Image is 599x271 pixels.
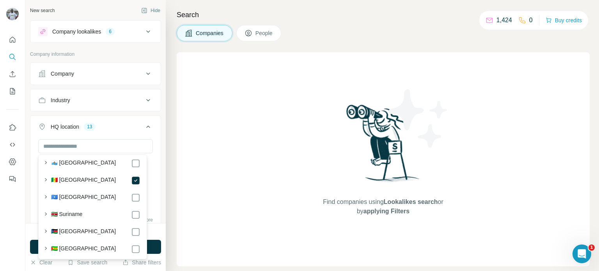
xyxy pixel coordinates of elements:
div: Company [51,70,74,78]
span: applying Filters [363,208,409,214]
div: Company lookalikes [52,28,101,35]
label: 🇸🇸 [GEOGRAPHIC_DATA] [51,227,116,237]
img: Avatar [6,8,19,20]
span: 1 [588,244,595,251]
div: New search [30,7,55,14]
button: My lists [6,84,19,98]
button: Use Surfe API [6,138,19,152]
iframe: Intercom live chat [572,244,591,263]
button: Quick start [6,33,19,47]
label: 🇸🇲 [GEOGRAPHIC_DATA] [51,159,116,168]
span: Companies [196,29,224,37]
button: Use Surfe on LinkedIn [6,120,19,135]
p: Company information [30,51,161,58]
label: 🇸🇷 Suriname [51,210,83,220]
button: Dashboard [6,155,19,169]
button: Hide [136,5,166,16]
button: HQ location13 [30,117,161,139]
span: People [255,29,273,37]
div: 13 [84,123,95,130]
label: 🇸🇹 [GEOGRAPHIC_DATA] [51,244,116,254]
span: Lookalikes search [384,198,438,205]
h4: Search [177,9,590,20]
p: 0 [529,16,533,25]
img: Surfe Illustration - Stars [383,83,454,154]
button: Search [6,50,19,64]
button: Company lookalikes6 [30,22,161,41]
button: Save search [67,259,107,266]
img: Surfe Illustration - Woman searching with binoculars [343,103,424,190]
button: Buy credits [546,15,582,26]
span: Find companies using or by [321,197,445,216]
button: Enrich CSV [6,67,19,81]
button: Industry [30,91,161,110]
button: Share filters [122,259,161,266]
label: 🇸🇳 [GEOGRAPHIC_DATA] [51,176,116,185]
button: Run search [30,240,161,254]
p: 1,424 [496,16,512,25]
button: Feedback [6,172,19,186]
div: HQ location [51,123,79,131]
label: 🇸🇴 [GEOGRAPHIC_DATA] [51,193,116,202]
div: 6 [106,28,115,35]
div: Industry [51,96,70,104]
button: Clear [30,259,52,266]
button: Company [30,64,161,83]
